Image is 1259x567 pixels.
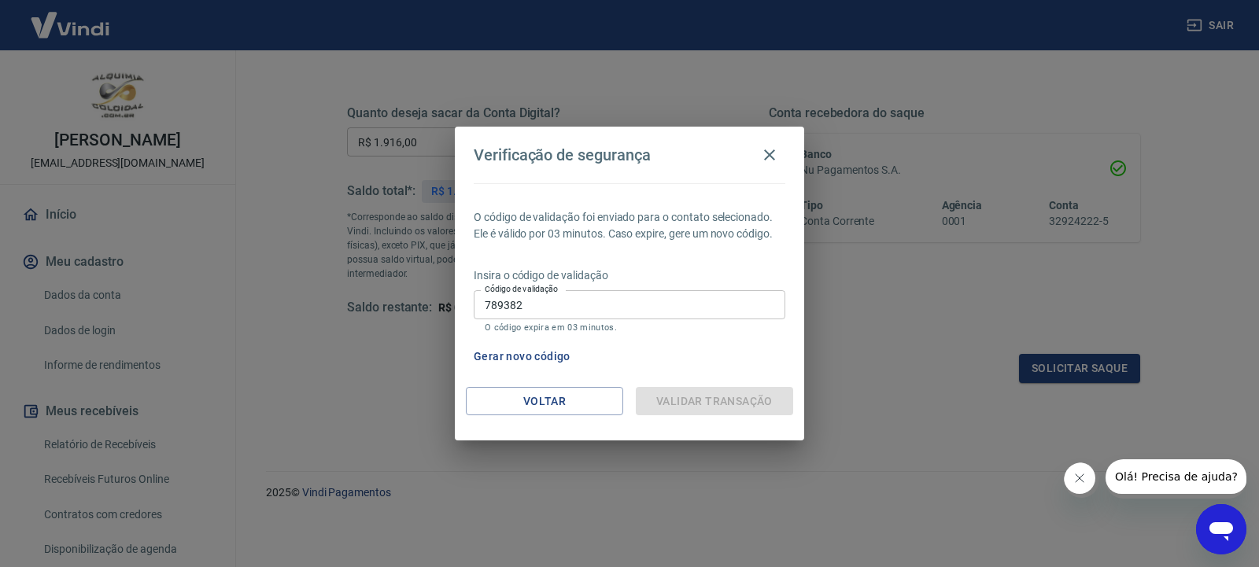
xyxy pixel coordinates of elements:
p: O código de validação foi enviado para o contato selecionado. Ele é válido por 03 minutos. Caso e... [474,209,785,242]
button: Voltar [466,387,623,416]
iframe: Mensagem da empresa [1106,459,1246,499]
h4: Verificação de segurança [474,145,651,164]
iframe: Botão para abrir a janela de mensagens [1196,504,1246,554]
label: Código de validação [485,283,558,295]
iframe: Fechar mensagem [1064,462,1099,498]
p: Insira o código de validação [474,267,785,284]
button: Gerar novo código [467,342,577,371]
p: O código expira em 03 minutos. [485,322,774,333]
